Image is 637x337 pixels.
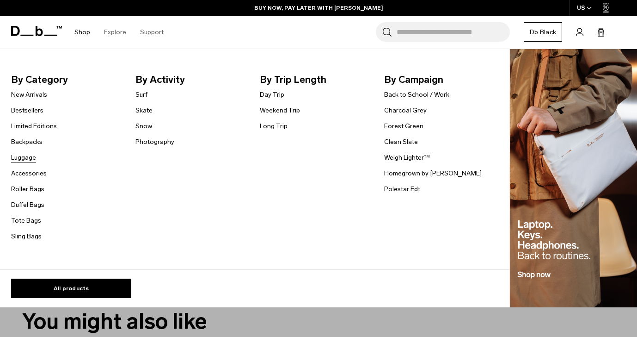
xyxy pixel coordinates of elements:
a: Weigh Lighter™ [384,153,430,162]
a: Weekend Trip [260,106,300,115]
a: Support [140,16,164,49]
a: Luggage [11,153,36,162]
a: Db Black [524,22,562,42]
span: By Campaign [384,72,494,87]
a: Polestar Edt. [384,184,422,194]
a: Skate [135,106,153,115]
a: Explore [104,16,126,49]
a: Duffel Bags [11,200,44,210]
a: Long Trip [260,121,288,131]
a: Surf [135,90,147,100]
a: Forest Green [384,121,423,131]
a: Sling Bags [11,231,42,241]
a: Limited Editions [11,121,57,131]
span: By Activity [135,72,245,87]
span: By Trip Length [260,72,369,87]
a: Charcoal Grey [384,106,427,115]
a: Homegrown by [PERSON_NAME] [384,168,482,178]
a: Tote Bags [11,216,41,225]
span: By Category [11,72,121,87]
a: New Arrivals [11,90,47,100]
a: Day Trip [260,90,284,100]
a: Snow [135,121,152,131]
a: BUY NOW, PAY LATER WITH [PERSON_NAME] [254,4,383,12]
img: Db [510,49,637,308]
a: Accessories [11,168,47,178]
a: Bestsellers [11,106,43,115]
a: Backpacks [11,137,43,147]
a: Shop [74,16,90,49]
a: Clean Slate [384,137,418,147]
a: Back to School / Work [384,90,449,100]
a: All products [11,279,131,298]
a: Roller Bags [11,184,44,194]
a: Photography [135,137,174,147]
nav: Main Navigation [67,16,171,49]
